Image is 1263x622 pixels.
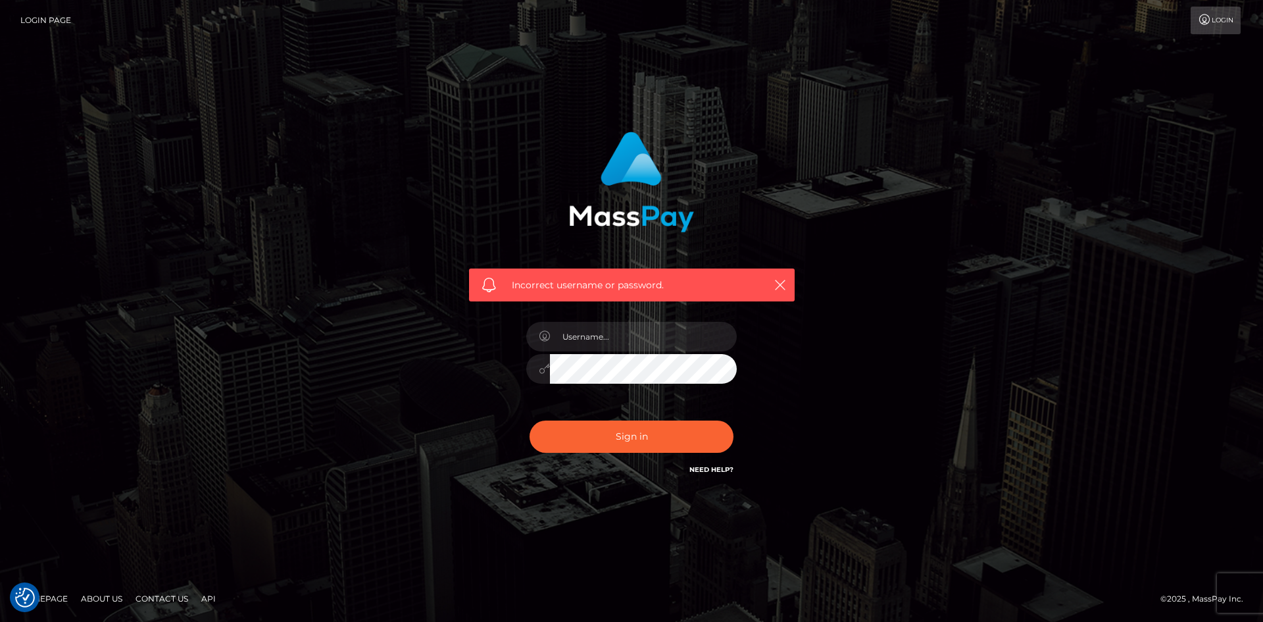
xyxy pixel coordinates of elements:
[20,7,71,34] a: Login Page
[15,588,35,608] img: Revisit consent button
[689,465,733,474] a: Need Help?
[512,278,752,292] span: Incorrect username or password.
[550,322,737,351] input: Username...
[14,588,73,609] a: Homepage
[530,421,733,453] button: Sign in
[196,588,221,609] a: API
[15,588,35,608] button: Consent Preferences
[130,588,193,609] a: Contact Us
[1191,7,1241,34] a: Login
[1160,592,1253,606] div: © 2025 , MassPay Inc.
[76,588,128,609] a: About Us
[569,132,694,232] img: MassPay Login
